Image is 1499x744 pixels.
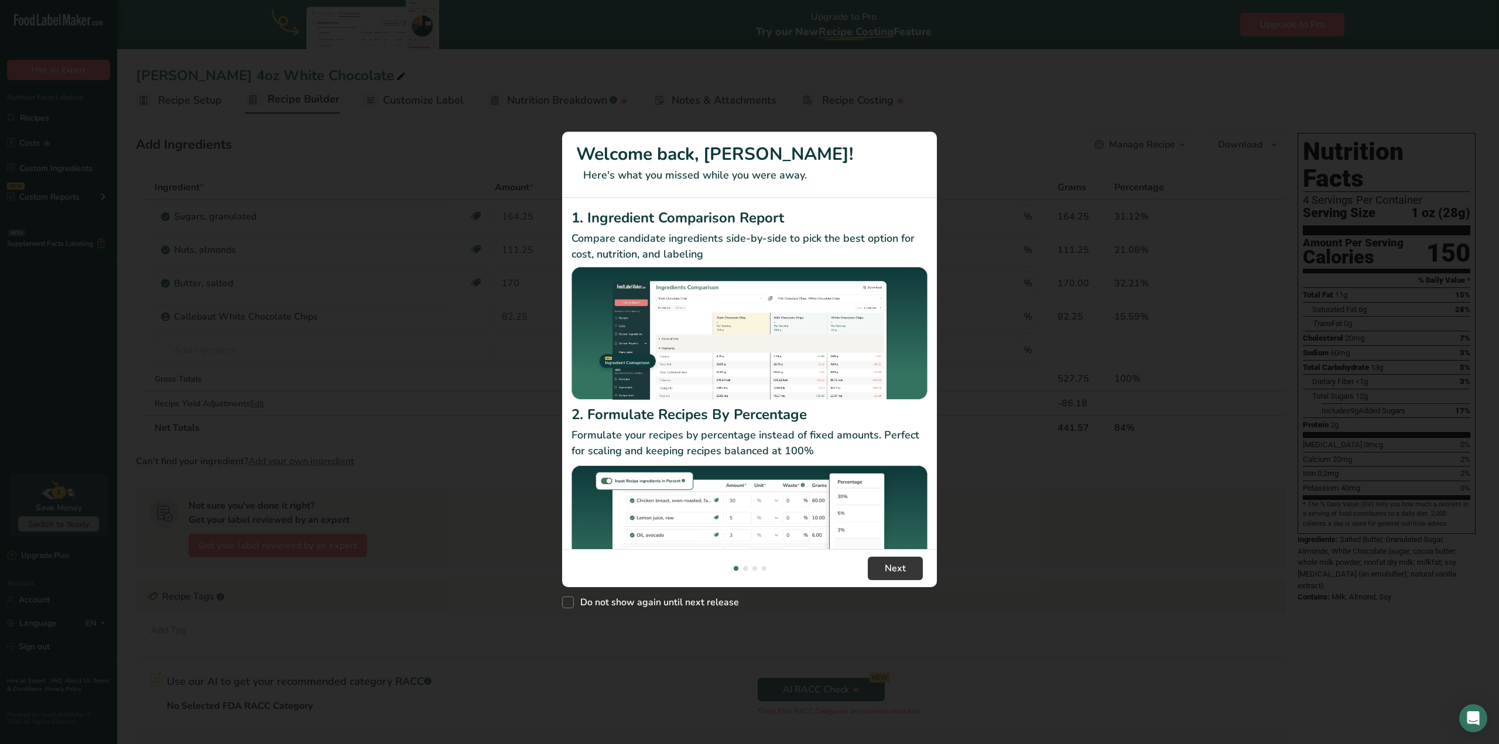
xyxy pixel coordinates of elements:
h1: Welcome back, [PERSON_NAME]! [576,141,923,167]
p: Compare candidate ingredients side-by-side to pick the best option for cost, nutrition, and labeling [571,231,928,262]
img: Formulate Recipes By Percentage [571,464,928,605]
div: Open Intercom Messenger [1459,704,1487,732]
span: Do not show again until next release [574,596,739,608]
h2: 2. Formulate Recipes By Percentage [571,404,928,425]
p: Formulate your recipes by percentage instead of fixed amounts. Perfect for scaling and keeping re... [571,427,928,459]
button: Next [868,557,923,580]
p: Here's what you missed while you were away. [576,167,923,183]
span: Next [885,561,906,575]
h2: 1. Ingredient Comparison Report [571,207,928,228]
img: Ingredient Comparison Report [571,267,928,400]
